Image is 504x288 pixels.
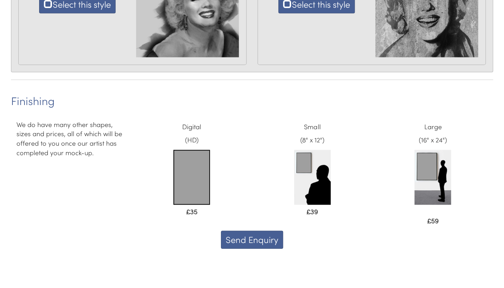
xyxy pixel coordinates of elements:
[378,120,488,146] p: Large (16" x 24")
[257,120,367,146] p: Small (8" x 12")
[11,94,493,106] h2: Finishing
[11,120,132,167] div: We do have many other shapes, sizes and prices, all of which will be offered to you once our arti...
[414,150,451,205] img: large-painting-example.jpg
[221,231,283,248] button: Send Enquiry
[257,205,367,218] p: £39
[137,120,247,146] p: Digital (HD)
[294,150,331,205] img: small-painting-example.jpg
[378,214,488,227] p: £59
[137,205,247,218] p: £35
[173,150,210,205] img: Digital_Price.png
